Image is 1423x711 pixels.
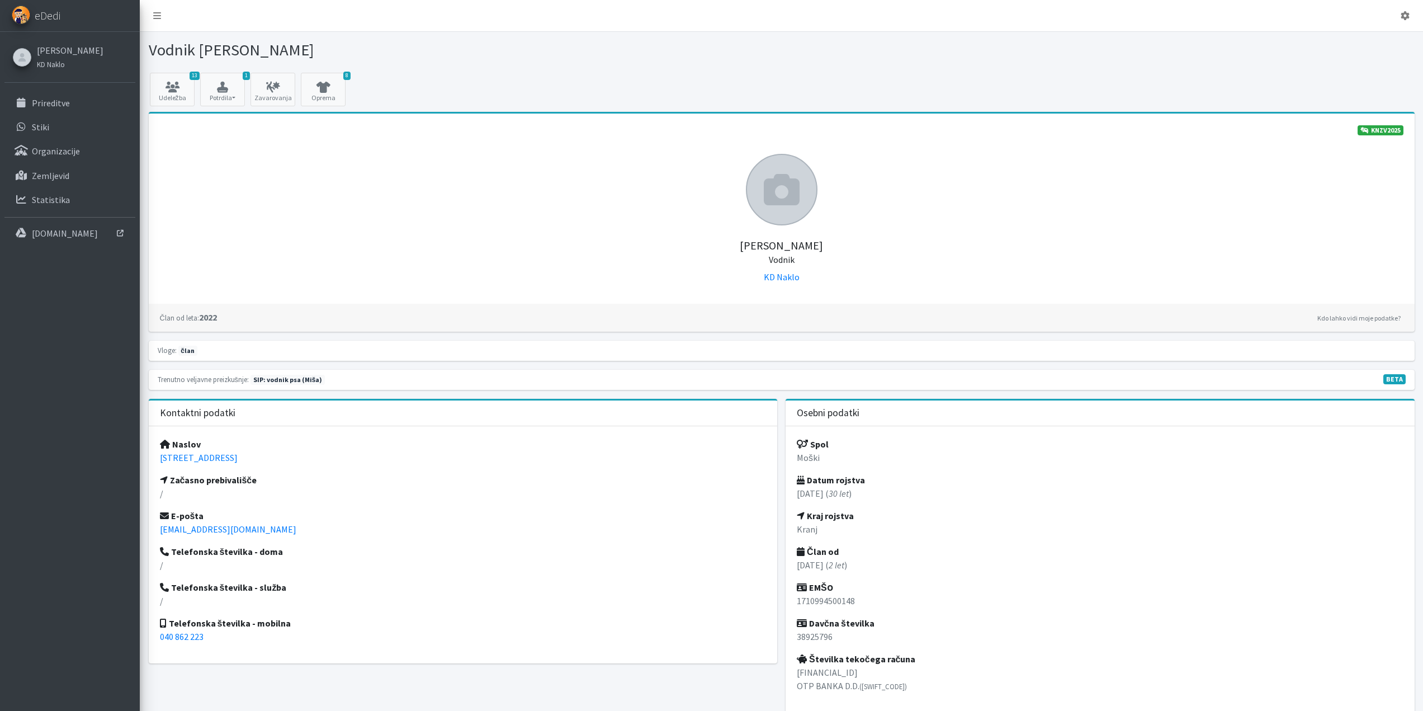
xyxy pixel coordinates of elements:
a: Zemljevid [4,164,135,187]
a: 040 862 223 [160,631,204,642]
a: Organizacije [4,140,135,162]
strong: Telefonska številka - doma [160,546,283,557]
a: Statistika [4,189,135,211]
p: Stiki [32,121,49,133]
small: Trenutno veljavne preizkušnje: [158,375,249,384]
a: KD Naklo [764,271,800,282]
strong: 2022 [160,312,217,323]
p: 38925796 [797,630,1403,643]
a: [PERSON_NAME] [37,44,103,57]
h3: Osebni podatki [797,407,859,419]
strong: Spol [797,439,829,450]
p: 1710994500148 [797,594,1403,608]
p: Moški [797,451,1403,464]
p: / [160,558,767,572]
em: 30 let [829,488,849,499]
a: 8 Oprema [301,73,346,106]
small: KD Naklo [37,60,65,69]
strong: Datum rojstva [797,474,865,486]
span: V fazi razvoja [1383,374,1406,384]
h1: Vodnik [PERSON_NAME] [149,40,778,60]
strong: E-pošta [160,510,204,521]
img: eDedi [12,6,30,24]
span: član [178,346,197,356]
span: Naslednja preizkušnja: pomlad 2026 [250,375,325,385]
em: 2 let [829,559,844,571]
a: Zavarovanja [250,73,295,106]
strong: Telefonska številka - mobilna [160,618,291,629]
h3: Kontaktni podatki [160,407,235,419]
a: [EMAIL_ADDRESS][DOMAIN_NAME] [160,524,296,535]
p: [DATE] ( ) [797,487,1403,500]
small: Vodnik [769,254,795,265]
small: Član od leta: [160,313,199,322]
strong: Številka tekočega računa [797,653,915,665]
button: 1 Potrdila [200,73,245,106]
p: Statistika [32,194,70,205]
strong: Davčna številka [797,618,874,629]
span: 1 [243,72,250,80]
strong: Telefonska številka - služba [160,582,287,593]
a: 13 Udeležba [150,73,195,106]
p: [FINANCIAL_ID] OTP BANKA D.D. [797,666,1403,693]
p: / [160,594,767,608]
strong: Kraj rojstva [797,510,854,521]
a: KD Naklo [37,57,103,70]
p: Kranj [797,522,1403,536]
a: KNZV2025 [1358,125,1403,135]
span: 8 [343,72,351,80]
h5: [PERSON_NAME] [160,225,1403,266]
p: [DATE] ( ) [797,558,1403,572]
a: Kdo lahko vidi moje podatke? [1315,312,1403,325]
a: Stiki [4,116,135,138]
p: / [160,487,767,500]
strong: EMŠO [797,582,833,593]
span: eDedi [35,7,60,24]
strong: Začasno prebivališče [160,474,257,486]
a: [DOMAIN_NAME] [4,222,135,244]
strong: Član od [797,546,839,557]
p: [DOMAIN_NAME] [32,228,98,239]
small: ([SWIFT_CODE]) [859,682,907,691]
p: Organizacije [32,145,80,157]
p: Zemljevid [32,170,69,181]
span: 13 [190,72,200,80]
small: Vloge: [158,346,177,355]
a: [STREET_ADDRESS] [160,452,238,463]
a: Prireditve [4,92,135,114]
p: Prireditve [32,97,70,109]
strong: Naslov [160,439,201,450]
